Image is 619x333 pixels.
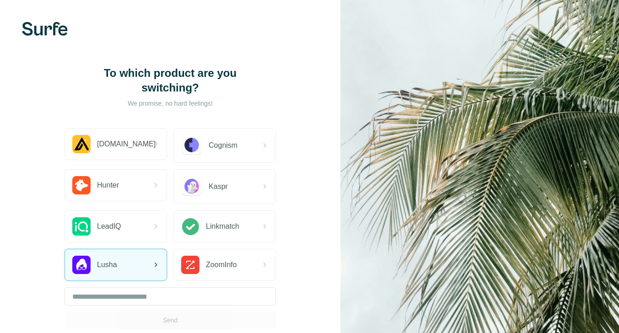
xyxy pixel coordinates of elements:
[209,140,237,151] span: Cognism
[72,176,91,194] img: Hunter.io Logo
[72,135,91,153] img: Apollo.io Logo
[206,259,237,270] span: ZoomInfo
[97,221,121,232] span: LeadIQ
[97,259,117,270] span: Lusha
[181,135,202,156] img: Cognism Logo
[72,256,91,274] img: Lusha Logo
[181,176,202,197] img: Kaspr Logo
[72,217,91,236] img: LeadIQ Logo
[22,22,68,36] img: Surfe's logo
[209,181,228,192] span: Kaspr
[181,256,199,274] img: ZoomInfo Logo
[97,139,156,150] span: [DOMAIN_NAME]
[79,99,262,108] p: We promise, no hard feelings!
[206,221,239,232] span: Linkmatch
[181,217,199,236] img: Linkmatch Logo
[79,66,262,95] h1: To which product are you switching?
[97,180,119,191] span: Hunter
